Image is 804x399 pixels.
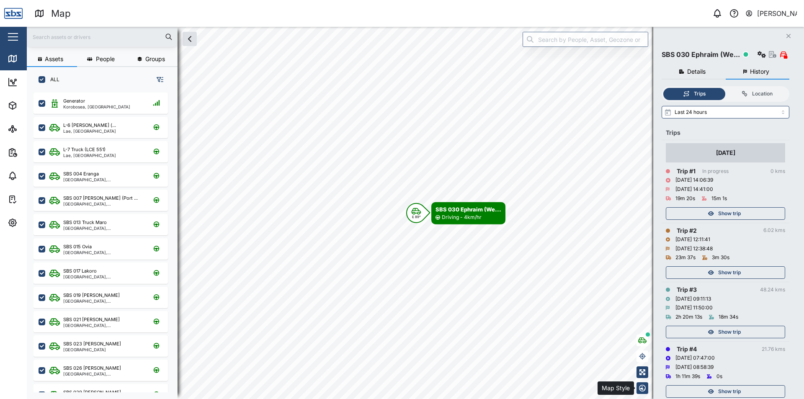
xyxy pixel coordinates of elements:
[22,124,42,134] div: Sites
[63,105,130,109] div: Korobosea, [GEOGRAPHIC_DATA]
[675,195,695,203] div: 19m 20s
[752,90,773,98] div: Location
[442,214,482,221] div: Driving - 4km/hr
[63,243,92,250] div: SBS 015 Ovia
[96,56,115,62] span: People
[675,373,700,381] div: 1h 11m 39s
[63,195,138,202] div: SBS 007 [PERSON_NAME] (Port ...
[63,268,97,275] div: SBS 017 Lakoro
[22,77,59,87] div: Dashboard
[435,205,501,214] div: SBS 030 Ephraim (We...
[745,8,797,19] button: [PERSON_NAME]
[22,195,45,204] div: Tasks
[22,54,41,63] div: Map
[4,4,23,23] img: Main Logo
[406,202,505,224] div: Map marker
[51,6,71,21] div: Map
[45,76,59,83] label: ALL
[666,207,785,220] button: Show trip
[63,250,143,255] div: [GEOGRAPHIC_DATA], [GEOGRAPHIC_DATA]
[63,219,107,226] div: SBS 013 Truck Maro
[63,98,85,105] div: Generator
[711,195,727,203] div: 15m 1s
[22,171,48,180] div: Alarms
[412,215,421,219] div: E 89°
[677,345,697,354] div: Trip # 4
[675,363,714,371] div: [DATE] 08:58:39
[760,286,785,294] div: 48.24 kms
[63,129,116,133] div: Lae, [GEOGRAPHIC_DATA]
[757,8,797,19] div: [PERSON_NAME]
[675,176,713,184] div: [DATE] 14:06:39
[716,373,722,381] div: 0s
[145,56,165,62] span: Groups
[63,372,143,376] div: [GEOGRAPHIC_DATA], [GEOGRAPHIC_DATA]
[762,345,785,353] div: 21.76 kms
[675,254,696,262] div: 23m 37s
[675,295,711,303] div: [DATE] 09:11:13
[677,285,697,294] div: Trip # 3
[675,236,710,244] div: [DATE] 12:11:41
[33,90,177,392] div: grid
[63,275,143,279] div: [GEOGRAPHIC_DATA], [GEOGRAPHIC_DATA]
[523,32,648,47] input: Search by People, Asset, Geozone or Place
[63,226,143,230] div: [GEOGRAPHIC_DATA], [GEOGRAPHIC_DATA]
[666,385,785,398] button: Show trip
[718,267,741,278] span: Show trip
[702,167,729,175] div: In progress
[63,340,121,348] div: SBS 023 [PERSON_NAME]
[32,31,173,43] input: Search assets or drivers
[45,56,63,62] span: Assets
[63,178,143,182] div: [GEOGRAPHIC_DATA], [GEOGRAPHIC_DATA]
[63,202,143,206] div: [GEOGRAPHIC_DATA], [GEOGRAPHIC_DATA]
[675,245,713,253] div: [DATE] 12:38:48
[27,27,804,399] canvas: Map
[662,49,740,60] div: SBS 030 Ephraim (We...
[677,167,696,176] div: Trip # 1
[666,128,785,137] div: Trips
[718,326,741,338] span: Show trip
[675,313,702,321] div: 2h 20m 13s
[63,122,116,129] div: L-6 [PERSON_NAME] (...
[716,148,735,157] div: [DATE]
[719,313,738,321] div: 18m 34s
[662,106,789,118] input: Select range
[763,227,785,234] div: 6.02 kms
[63,389,121,396] div: SBS 029 [PERSON_NAME]
[63,146,106,153] div: L-7 Truck (LCE 551)
[666,266,785,279] button: Show trip
[63,348,121,352] div: [GEOGRAPHIC_DATA]
[712,254,729,262] div: 3m 30s
[63,170,99,178] div: SBS 004 Eranga
[677,226,697,235] div: Trip # 2
[687,69,706,75] span: Details
[63,316,120,323] div: SBS 021 [PERSON_NAME]
[675,304,713,312] div: [DATE] 11:50:00
[675,354,715,362] div: [DATE] 07:47:00
[22,148,50,157] div: Reports
[718,386,741,397] span: Show trip
[63,299,143,303] div: [GEOGRAPHIC_DATA], [GEOGRAPHIC_DATA]
[63,153,116,157] div: Lae, [GEOGRAPHIC_DATA]
[63,365,121,372] div: SBS 026 [PERSON_NAME]
[770,167,785,175] div: 0 kms
[694,90,706,98] div: Trips
[718,208,741,219] span: Show trip
[750,69,769,75] span: History
[22,218,52,227] div: Settings
[666,326,785,338] button: Show trip
[63,292,120,299] div: SBS 019 [PERSON_NAME]
[675,185,713,193] div: [DATE] 14:41:00
[22,101,48,110] div: Assets
[63,323,143,327] div: [GEOGRAPHIC_DATA], [GEOGRAPHIC_DATA]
